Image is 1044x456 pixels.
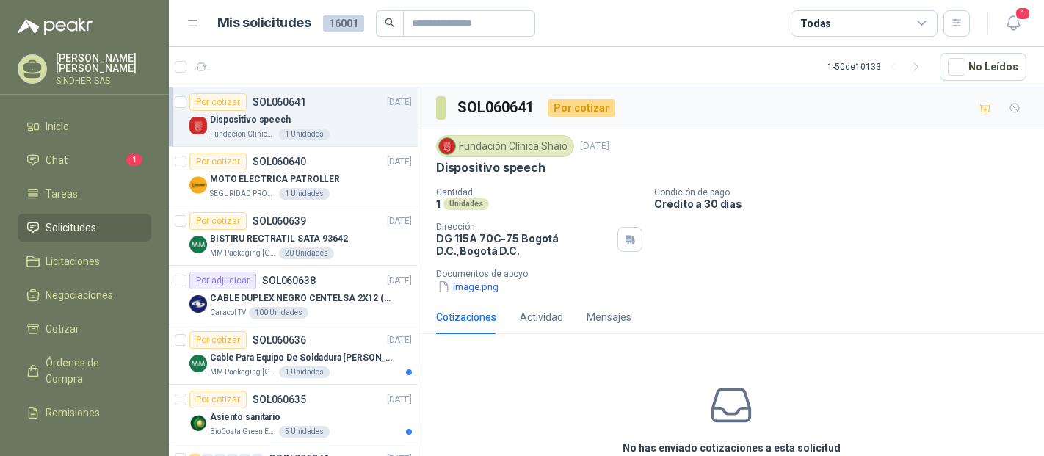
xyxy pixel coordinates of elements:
[1015,7,1031,21] span: 1
[253,335,306,345] p: SOL060636
[169,206,418,266] a: Por cotizarSOL060639[DATE] Company LogoBISTIRU RECTRATIL SATA 93642MM Packaging [GEOGRAPHIC_DATA]...
[279,188,330,200] div: 1 Unidades
[189,212,247,230] div: Por cotizar
[436,269,1038,279] p: Documentos de apoyo
[387,95,412,109] p: [DATE]
[189,414,207,432] img: Company Logo
[18,281,151,309] a: Negociaciones
[262,275,316,286] p: SOL060638
[189,355,207,372] img: Company Logo
[436,232,612,257] p: DG 115A 70C-75 Bogotá D.C. , Bogotá D.C.
[827,55,928,79] div: 1 - 50 de 10133
[46,186,78,202] span: Tareas
[279,129,330,140] div: 1 Unidades
[18,180,151,208] a: Tareas
[253,216,306,226] p: SOL060639
[210,366,276,378] p: MM Packaging [GEOGRAPHIC_DATA]
[169,87,418,147] a: Por cotizarSOL060641[DATE] Company LogoDispositivo speechFundación Clínica Shaio1 Unidades
[189,295,207,313] img: Company Logo
[169,266,418,325] a: Por adjudicarSOL060638[DATE] Company LogoCABLE DUPLEX NEGRO CENTELSA 2X12 (COLOR NEGRO)Caracol TV...
[387,155,412,169] p: [DATE]
[169,325,418,385] a: Por cotizarSOL060636[DATE] Company LogoCable Para Equipo De Soldadura [PERSON_NAME]MM Packaging [...
[249,307,308,319] div: 100 Unidades
[436,135,574,157] div: Fundación Clínica Shaio
[387,274,412,288] p: [DATE]
[189,236,207,253] img: Company Logo
[46,253,100,269] span: Licitaciones
[253,97,306,107] p: SOL060641
[623,440,841,456] h3: No has enviado cotizaciones a esta solicitud
[520,309,563,325] div: Actividad
[210,232,348,246] p: BISTIRU RECTRATIL SATA 93642
[56,76,151,85] p: SINDHER SAS
[56,53,151,73] p: [PERSON_NAME] [PERSON_NAME]
[436,160,545,175] p: Dispositivo speech
[385,18,395,28] span: search
[18,399,151,427] a: Remisiones
[323,15,364,32] span: 16001
[654,187,1038,198] p: Condición de pago
[387,393,412,407] p: [DATE]
[126,154,142,166] span: 1
[279,247,334,259] div: 20 Unidades
[253,394,306,405] p: SOL060635
[940,53,1026,81] button: No Leídos
[210,410,280,424] p: Asiento sanitario
[46,405,100,421] span: Remisiones
[654,198,1038,210] p: Crédito a 30 días
[210,129,276,140] p: Fundación Clínica Shaio
[210,307,246,319] p: Caracol TV
[46,220,96,236] span: Solicitudes
[253,156,306,167] p: SOL060640
[436,187,642,198] p: Cantidad
[189,93,247,111] div: Por cotizar
[210,188,276,200] p: SEGURIDAD PROVISER LTDA
[169,147,418,206] a: Por cotizarSOL060640[DATE] Company LogoMOTO ELECTRICA PATROLLERSEGURIDAD PROVISER LTDA1 Unidades
[189,331,247,349] div: Por cotizar
[279,366,330,378] div: 1 Unidades
[443,198,489,210] div: Unidades
[436,279,500,294] button: image.png
[46,118,69,134] span: Inicio
[210,351,393,365] p: Cable Para Equipo De Soldadura [PERSON_NAME]
[46,355,137,387] span: Órdenes de Compra
[18,18,93,35] img: Logo peakr
[18,214,151,242] a: Solicitudes
[217,12,311,34] h1: Mis solicitudes
[279,426,330,438] div: 5 Unidades
[436,198,441,210] p: 1
[189,117,207,134] img: Company Logo
[387,214,412,228] p: [DATE]
[189,272,256,289] div: Por adjudicar
[436,309,496,325] div: Cotizaciones
[46,321,79,337] span: Cotizar
[436,222,612,232] p: Dirección
[18,146,151,174] a: Chat1
[457,96,536,119] h3: SOL060641
[46,152,68,168] span: Chat
[189,176,207,194] img: Company Logo
[210,113,291,127] p: Dispositivo speech
[210,247,276,259] p: MM Packaging [GEOGRAPHIC_DATA]
[189,391,247,408] div: Por cotizar
[210,426,276,438] p: BioCosta Green Energy S.A.S
[169,385,418,444] a: Por cotizarSOL060635[DATE] Company LogoAsiento sanitarioBioCosta Green Energy S.A.S5 Unidades
[548,99,615,117] div: Por cotizar
[587,309,631,325] div: Mensajes
[18,112,151,140] a: Inicio
[439,138,455,154] img: Company Logo
[800,15,831,32] div: Todas
[387,333,412,347] p: [DATE]
[1000,10,1026,37] button: 1
[210,292,393,305] p: CABLE DUPLEX NEGRO CENTELSA 2X12 (COLOR NEGRO)
[210,173,340,187] p: MOTO ELECTRICA PATROLLER
[18,247,151,275] a: Licitaciones
[580,140,609,153] p: [DATE]
[189,153,247,170] div: Por cotizar
[46,287,113,303] span: Negociaciones
[18,315,151,343] a: Cotizar
[18,349,151,393] a: Órdenes de Compra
